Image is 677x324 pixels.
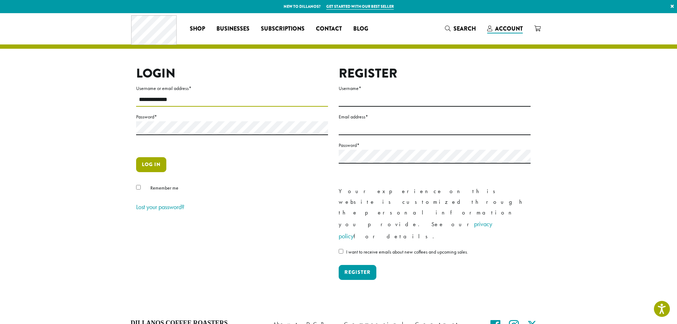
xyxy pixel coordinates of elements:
button: Register [339,265,376,280]
label: Username [339,84,531,93]
a: Shop [184,23,211,34]
span: Remember me [150,185,178,191]
button: Log in [136,157,166,172]
a: Search [439,23,482,34]
h2: Login [136,66,328,81]
a: privacy policy [339,220,492,240]
a: Lost your password? [136,203,184,211]
a: Get started with our best seller [326,4,394,10]
label: Username or email address [136,84,328,93]
h2: Register [339,66,531,81]
span: Blog [353,25,368,33]
label: Email address [339,112,531,121]
span: Shop [190,25,205,33]
span: Account [495,25,523,33]
span: Subscriptions [261,25,305,33]
span: Contact [316,25,342,33]
label: Password [136,112,328,121]
label: Password [339,141,531,150]
p: Your experience on this website is customized through the personal information you provide. See o... [339,186,531,242]
span: I want to receive emails about new coffees and upcoming sales. [346,249,468,255]
span: Search [453,25,476,33]
span: Businesses [216,25,249,33]
input: I want to receive emails about new coffees and upcoming sales. [339,249,343,254]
